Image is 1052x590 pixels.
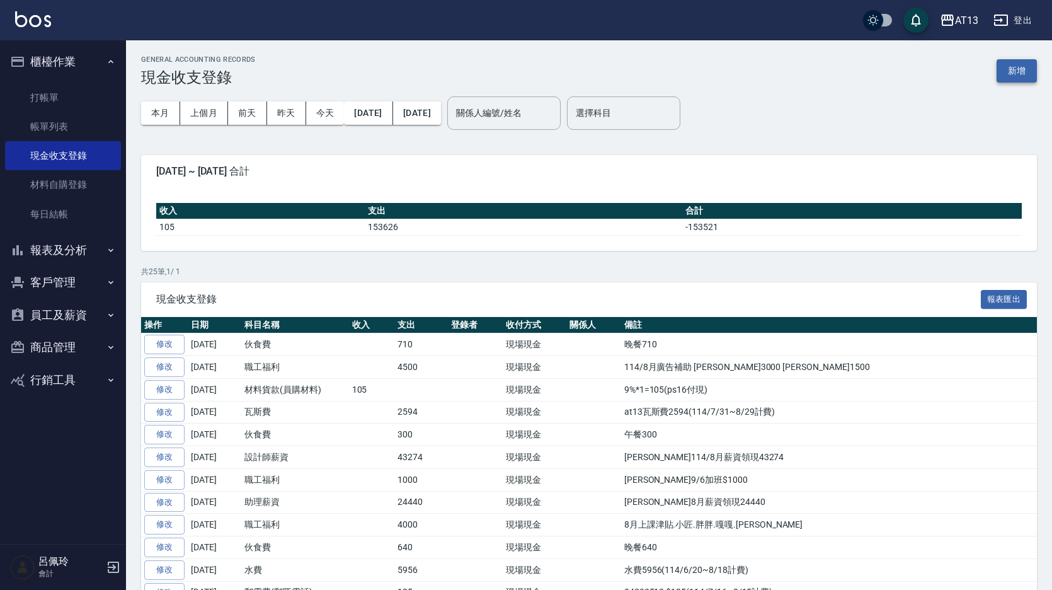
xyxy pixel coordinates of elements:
td: [DATE] [188,356,241,379]
button: 本月 [141,101,180,125]
td: 300 [394,424,448,446]
a: 修改 [144,425,185,444]
td: 材料貨款(員購材料) [241,378,349,401]
td: at13瓦斯費2594(114/7/31~8/29計費) [621,401,1037,424]
td: 伙食費 [241,536,349,559]
th: 支出 [394,317,448,333]
img: Person [10,555,35,580]
a: 打帳單 [5,83,121,112]
td: [DATE] [188,424,241,446]
td: 4000 [394,514,448,536]
button: 客戶管理 [5,266,121,299]
td: 水費5956(114/6/20~8/18計費) [621,558,1037,581]
th: 日期 [188,317,241,333]
button: 登出 [988,9,1037,32]
td: 105 [156,219,365,235]
td: 現場現金 [503,536,566,559]
td: 現場現金 [503,468,566,491]
button: 昨天 [267,101,306,125]
h3: 現金收支登錄 [141,69,256,86]
td: 助理薪資 [241,491,349,514]
td: 現場現金 [503,424,566,446]
button: [DATE] [344,101,392,125]
a: 修改 [144,335,185,354]
td: -153521 [682,219,1022,235]
a: 報表匯出 [981,292,1027,304]
td: 2594 [394,401,448,424]
td: 現場現金 [503,401,566,424]
td: [DATE] [188,378,241,401]
td: 現場現金 [503,333,566,356]
td: 43274 [394,446,448,469]
td: [PERSON_NAME]9/6加班$1000 [621,468,1037,491]
button: 報表及分析 [5,234,121,267]
td: 153626 [365,219,682,235]
a: 帳單列表 [5,112,121,141]
td: 5956 [394,558,448,581]
th: 合計 [682,203,1022,219]
th: 科目名稱 [241,317,349,333]
button: 前天 [228,101,267,125]
td: [DATE] [188,446,241,469]
a: 修改 [144,538,185,557]
a: 修改 [144,448,185,467]
td: 現場現金 [503,356,566,379]
a: 修改 [144,403,185,422]
th: 收入 [156,203,365,219]
td: 晚餐640 [621,536,1037,559]
button: 上個月 [180,101,228,125]
th: 登錄者 [448,317,503,333]
a: 材料自購登錄 [5,170,121,199]
button: 行銷工具 [5,364,121,396]
th: 收付方式 [503,317,566,333]
td: [DATE] [188,558,241,581]
a: 修改 [144,493,185,512]
td: 現場現金 [503,491,566,514]
td: [DATE] [188,514,241,536]
span: 現金收支登錄 [156,293,981,306]
td: 8月上課津貼.小匠.胖胖.嘎嘎.[PERSON_NAME] [621,514,1037,536]
button: 櫃檯作業 [5,45,121,78]
h2: GENERAL ACCOUNTING RECORDS [141,55,256,64]
td: 9%*1=105(ps16付現) [621,378,1037,401]
td: 職工福利 [241,356,349,379]
td: [DATE] [188,536,241,559]
td: 24440 [394,491,448,514]
td: 710 [394,333,448,356]
a: 修改 [144,515,185,535]
p: 會計 [38,568,103,579]
span: [DATE] ~ [DATE] 合計 [156,165,1022,178]
button: 新增 [997,59,1037,83]
a: 新增 [997,64,1037,76]
div: AT13 [955,13,978,28]
button: 報表匯出 [981,290,1027,309]
td: 午餐300 [621,424,1037,446]
td: [PERSON_NAME]8月薪資領現24440 [621,491,1037,514]
td: 伙食費 [241,333,349,356]
td: 現場現金 [503,378,566,401]
td: 職工福利 [241,514,349,536]
td: 水費 [241,558,349,581]
a: 修改 [144,560,185,580]
p: 共 25 筆, 1 / 1 [141,266,1037,277]
th: 關係人 [566,317,621,333]
td: 114/8月廣告補助 [PERSON_NAME]3000 [PERSON_NAME]1500 [621,356,1037,379]
a: 每日結帳 [5,200,121,229]
h5: 呂佩玲 [38,555,103,568]
td: 設計師薪資 [241,446,349,469]
img: Logo [15,11,51,27]
button: 商品管理 [5,331,121,364]
td: 640 [394,536,448,559]
th: 備註 [621,317,1037,333]
a: 現金收支登錄 [5,141,121,170]
td: 現場現金 [503,514,566,536]
td: 晚餐710 [621,333,1037,356]
a: 修改 [144,470,185,490]
a: 修改 [144,380,185,400]
td: 伙食費 [241,424,349,446]
td: [PERSON_NAME]114/8月薪資領現43274 [621,446,1037,469]
button: save [903,8,929,33]
th: 支出 [365,203,682,219]
td: 4500 [394,356,448,379]
td: 職工福利 [241,468,349,491]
